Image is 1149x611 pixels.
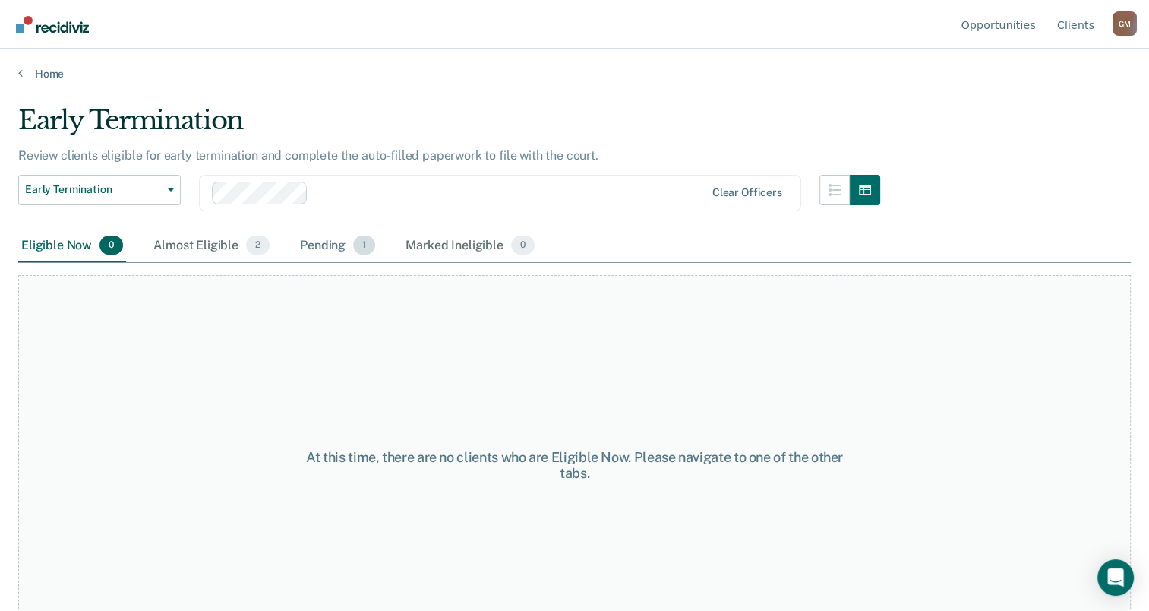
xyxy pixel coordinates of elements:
span: 1 [353,236,375,255]
img: Recidiviz [16,16,89,33]
button: Profile dropdown button [1113,11,1137,36]
div: Clear officers [712,186,782,199]
span: 0 [99,236,123,255]
span: Early Termination [25,183,162,196]
div: Open Intercom Messenger [1097,559,1134,596]
div: G M [1113,11,1137,36]
button: Early Termination [18,175,181,205]
div: At this time, there are no clients who are Eligible Now. Please navigate to one of the other tabs. [297,449,853,482]
span: 2 [246,236,270,255]
div: Almost Eligible2 [150,230,273,263]
span: 0 [511,236,535,255]
div: Marked Ineligible0 [402,230,538,263]
div: Eligible Now0 [18,230,126,263]
a: Home [18,67,1131,81]
div: Pending1 [297,230,378,263]
div: Early Termination [18,105,880,148]
p: Review clients eligible for early termination and complete the auto-filled paperwork to file with... [18,148,598,163]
